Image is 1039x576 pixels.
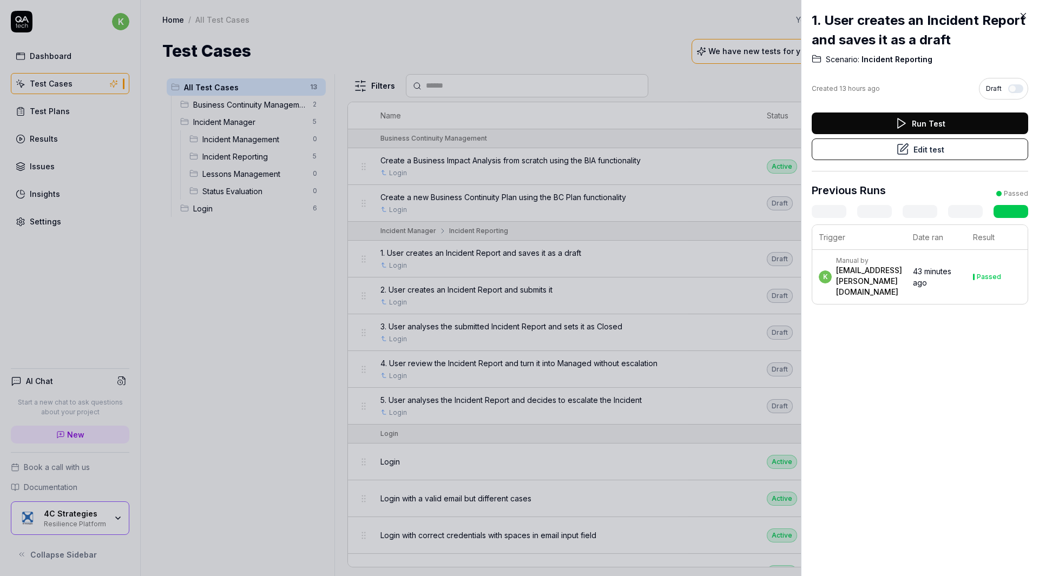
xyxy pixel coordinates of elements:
[826,54,859,65] span: Scenario:
[913,267,951,287] time: 43 minutes ago
[906,225,966,250] th: Date ran
[819,270,832,283] span: k
[977,274,1001,280] div: Passed
[812,225,906,250] th: Trigger
[966,225,1028,250] th: Result
[839,84,880,92] time: 13 hours ago
[812,11,1028,50] h2: 1. User creates an Incident Report and saves it as a draft
[836,265,902,297] div: [EMAIL_ADDRESS][PERSON_NAME][DOMAIN_NAME]
[986,84,1002,94] span: Draft
[1004,189,1028,198] div: Passed
[812,112,1028,134] button: Run Test
[812,182,886,198] h3: Previous Runs
[812,138,1028,160] button: Edit test
[812,84,880,94] div: Created
[836,256,902,265] div: Manual by
[859,54,932,65] span: Incident Reporting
